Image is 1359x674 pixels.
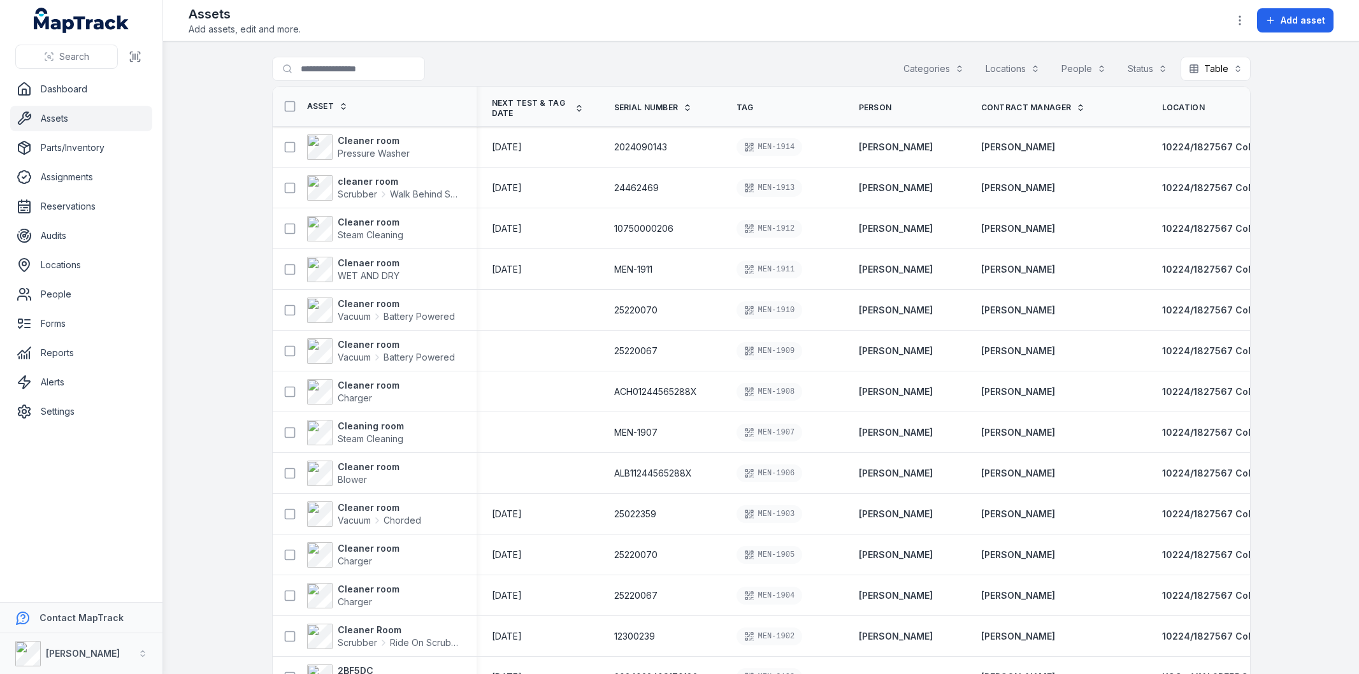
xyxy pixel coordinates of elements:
span: Next test & tag date [492,98,570,118]
span: 25220070 [614,549,658,561]
a: Cleaning roomSteam Cleaning [307,420,404,445]
button: People [1053,57,1114,81]
strong: [PERSON_NAME] [981,141,1055,154]
strong: [PERSON_NAME] [46,648,120,659]
a: Locations [10,252,152,278]
span: 24462469 [614,182,659,194]
a: [PERSON_NAME] [859,304,933,317]
a: Cleaner roomCharger [307,542,399,568]
div: MEN-1909 [737,342,803,360]
span: [DATE] [492,631,522,642]
time: 2/28/2026, 12:00:00 AM [492,182,522,194]
span: Add assets, edit and more. [189,23,301,36]
a: [PERSON_NAME] [981,304,1055,317]
a: Settings [10,399,152,424]
a: Contract Manager [981,103,1086,113]
a: Next test & tag date [492,98,584,118]
span: [DATE] [492,590,522,601]
a: Asset [307,101,349,111]
a: Assets [10,106,152,131]
a: [PERSON_NAME] [859,508,933,520]
span: [DATE] [492,549,522,560]
span: Vacuum [338,351,371,364]
a: MapTrack [34,8,129,33]
a: [PERSON_NAME] [859,426,933,439]
a: Serial Number [614,103,693,113]
a: [PERSON_NAME] [981,426,1055,439]
a: [PERSON_NAME] [859,222,933,235]
div: MEN-1910 [737,301,803,319]
strong: Cleaner room [338,583,399,596]
span: [DATE] [492,223,522,234]
a: [PERSON_NAME] [859,141,933,154]
strong: Cleaner room [338,461,399,473]
span: [DATE] [492,141,522,152]
a: [PERSON_NAME] [859,549,933,561]
a: Cleaner roomPressure Washer [307,134,410,160]
time: 3/1/2026, 12:00:00 AM [492,630,522,643]
span: Blower [338,474,367,485]
button: Search [15,45,118,69]
strong: Cleaner room [338,542,399,555]
time: 2/28/2026, 12:00:00 AM [492,549,522,561]
a: Cleaner RoomScrubberRide On Scrubber [307,624,461,649]
a: Reservations [10,194,152,219]
span: Serial Number [614,103,679,113]
a: Cleaner roomCharger [307,583,399,608]
span: Steam Cleaning [338,433,403,444]
div: MEN-1902 [737,627,803,645]
span: Location [1162,103,1205,113]
span: Battery Powered [384,310,455,323]
a: [PERSON_NAME] [859,385,933,398]
strong: Cleaner room [338,338,455,351]
span: Charger [338,596,372,607]
span: [DATE] [492,508,522,519]
strong: cleaner room [338,175,461,188]
span: 12300239 [614,630,655,643]
span: Add asset [1281,14,1325,27]
span: MEN-1907 [614,426,658,439]
time: 2/20/2026, 12:00:00 AM [492,141,522,154]
div: MEN-1904 [737,587,803,605]
strong: [PERSON_NAME] [859,589,933,602]
span: ALB11244565288X [614,467,692,480]
span: WET AND DRY [338,270,399,281]
a: Cleaner roomVacuumChorded [307,501,421,527]
h2: Assets [189,5,301,23]
button: Status [1119,57,1176,81]
a: cleaner roomScrubberWalk Behind Scrubber [307,175,461,201]
a: [PERSON_NAME] [981,222,1055,235]
strong: [PERSON_NAME] [981,182,1055,194]
div: MEN-1912 [737,220,803,238]
a: Cleaner roomVacuumBattery Powered [307,338,455,364]
a: Dashboard [10,76,152,102]
div: MEN-1908 [737,383,803,401]
span: Charger [338,556,372,566]
button: Locations [977,57,1048,81]
a: [PERSON_NAME] [859,263,933,276]
span: Walk Behind Scrubber [390,188,461,201]
a: [PERSON_NAME] [981,385,1055,398]
span: Vacuum [338,514,371,527]
span: [DATE] [492,182,522,193]
a: [PERSON_NAME] [981,345,1055,357]
span: 25220070 [614,304,658,317]
span: Asset [307,101,334,111]
a: [PERSON_NAME] [981,589,1055,602]
a: People [10,282,152,307]
span: MEN-1911 [614,263,652,276]
a: [PERSON_NAME] [981,630,1055,643]
strong: Cleaner room [338,501,421,514]
a: Audits [10,223,152,248]
span: 25022359 [614,508,656,520]
span: Scrubber [338,188,377,201]
span: 2024090143 [614,141,667,154]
